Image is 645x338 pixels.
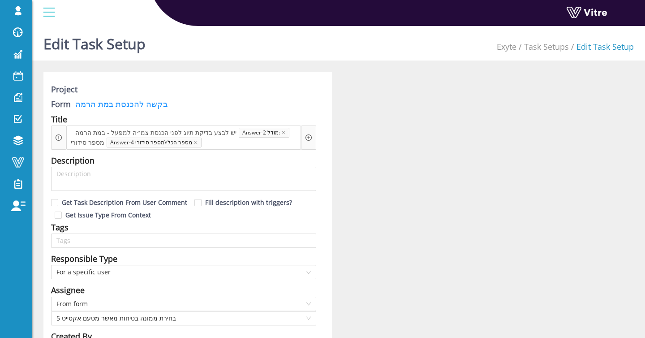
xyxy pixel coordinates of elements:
a: Task Setups [524,41,569,52]
label: Form [51,98,71,110]
span: Get Task Description From User Comment [58,198,191,207]
span: From form [56,297,311,311]
span: Fill description with triggers? [202,198,296,207]
span: Answer-2 מודל: [239,128,289,138]
label: Project [51,83,77,95]
div: Responsible Type [51,252,117,265]
span: close [193,140,198,145]
div: Tags [51,221,69,234]
span: plus-circle [305,134,312,141]
div: Title [51,113,67,126]
span: For a specific user [56,265,311,279]
span: info-circle [56,134,62,141]
span: יש לבצע בדיקת תיוג לפני הכנסת צמ״ה למפעל - במת הרמה [73,128,239,138]
a: בקשה להכנסת במת הרמה [71,99,168,109]
li: Edit Task Setup [569,40,634,53]
span: מספר סידורי [69,138,107,147]
span: 5 בחירת ממונה בטיחות מאשר מטעם אקסייט [56,312,311,325]
span: Get Issue Type From Context [62,211,155,219]
div: Description [51,154,95,167]
span: close [281,130,286,135]
span: Answer-4 מספר הכלי\מספר סידורי [107,138,202,147]
div: Assignee [51,284,85,296]
h1: Edit Task Setup [43,22,146,61]
a: Exyte [497,41,516,52]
